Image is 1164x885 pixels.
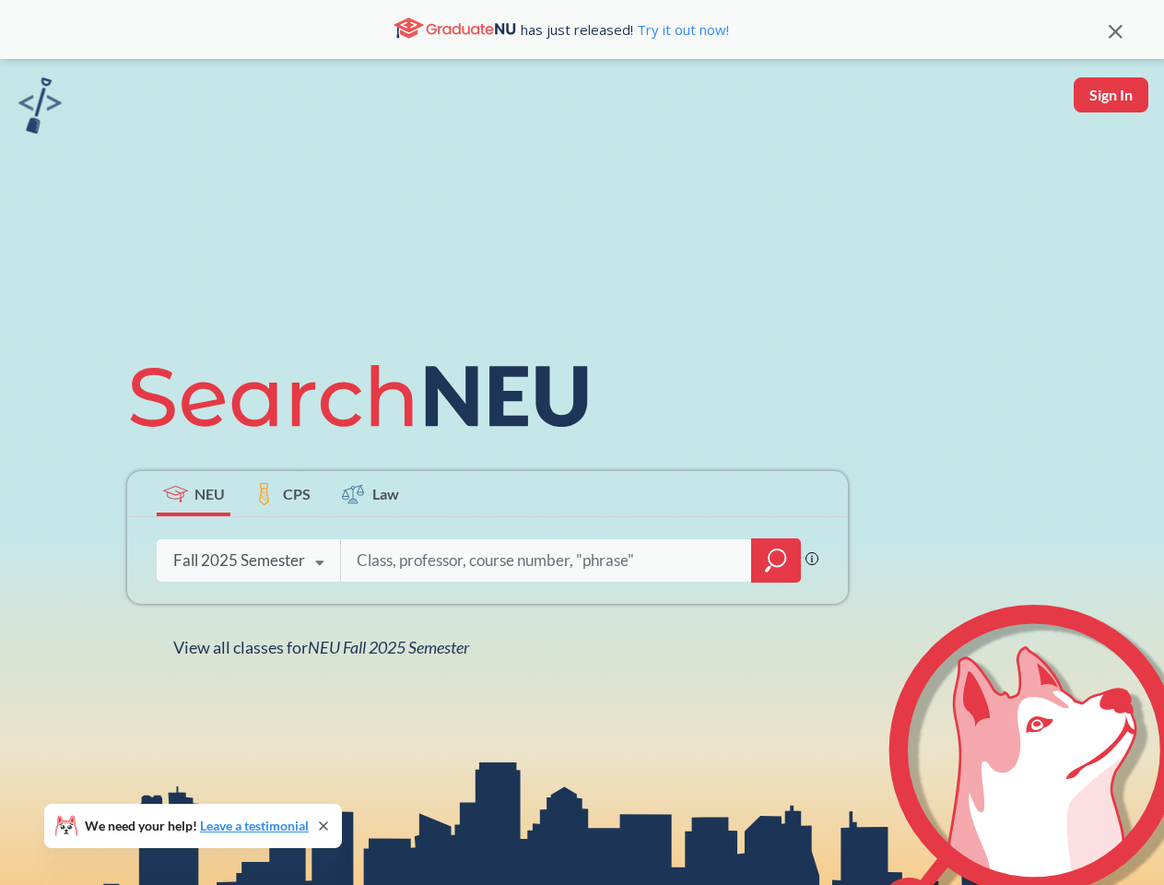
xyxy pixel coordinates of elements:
[1074,77,1148,112] button: Sign In
[18,77,62,134] img: sandbox logo
[765,548,787,573] svg: magnifying glass
[283,483,311,504] span: CPS
[173,550,305,571] div: Fall 2025 Semester
[372,483,399,504] span: Law
[200,818,309,833] a: Leave a testimonial
[85,820,309,832] span: We need your help!
[173,637,469,657] span: View all classes for
[521,19,729,40] span: has just released!
[194,483,225,504] span: NEU
[18,77,62,139] a: sandbox logo
[751,538,801,583] div: magnifying glass
[355,541,738,580] input: Class, professor, course number, "phrase"
[308,637,469,657] span: NEU Fall 2025 Semester
[633,20,729,39] a: Try it out now!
